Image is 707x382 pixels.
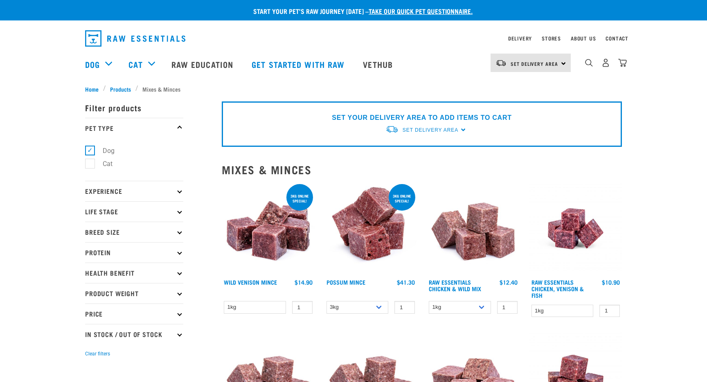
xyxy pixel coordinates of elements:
[385,125,399,134] img: van-moving.png
[497,301,518,314] input: 1
[495,59,507,67] img: van-moving.png
[85,58,100,70] a: Dog
[85,324,183,344] p: In Stock / Out Of Stock
[85,263,183,283] p: Health Benefit
[85,283,183,303] p: Product Weight
[542,37,561,40] a: Stores
[394,301,415,314] input: 1
[429,281,481,290] a: Raw Essentials Chicken & Wild Mix
[85,222,183,242] p: Breed Size
[606,37,628,40] a: Contact
[602,279,620,285] div: $10.90
[618,58,627,67] img: home-icon@2x.png
[85,181,183,201] p: Experience
[508,37,532,40] a: Delivery
[389,190,415,207] div: 3kg online special!
[403,127,458,133] span: Set Delivery Area
[286,190,313,207] div: 3kg online special!
[85,97,183,118] p: Filter products
[295,279,313,285] div: $14.90
[332,113,511,123] p: SET YOUR DELIVERY AREA TO ADD ITEMS TO CART
[85,201,183,222] p: Life Stage
[397,279,415,285] div: $41.30
[500,279,518,285] div: $12.40
[326,281,365,283] a: Possum Mince
[529,182,622,275] img: Chicken Venison mix 1655
[243,48,355,81] a: Get started with Raw
[601,58,610,67] img: user.png
[128,58,142,70] a: Cat
[90,146,118,156] label: Dog
[85,350,110,357] button: Clear filters
[163,48,243,81] a: Raw Education
[79,27,628,50] nav: dropdown navigation
[599,305,620,317] input: 1
[355,48,403,81] a: Vethub
[369,9,473,13] a: take our quick pet questionnaire.
[585,59,593,67] img: home-icon-1@2x.png
[85,85,99,93] span: Home
[85,118,183,138] p: Pet Type
[222,182,315,275] img: Pile Of Cubed Wild Venison Mince For Pets
[292,301,313,314] input: 1
[511,62,558,65] span: Set Delivery Area
[85,30,185,47] img: Raw Essentials Logo
[324,182,417,275] img: 1102 Possum Mince 01
[85,303,183,324] p: Price
[222,163,622,176] h2: Mixes & Minces
[531,281,584,297] a: Raw Essentials Chicken, Venison & Fish
[85,242,183,263] p: Protein
[571,37,596,40] a: About Us
[85,85,622,93] nav: breadcrumbs
[224,281,277,283] a: Wild Venison Mince
[427,182,520,275] img: Pile Of Cubed Chicken Wild Meat Mix
[110,85,131,93] span: Products
[90,159,116,169] label: Cat
[106,85,135,93] a: Products
[85,85,103,93] a: Home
